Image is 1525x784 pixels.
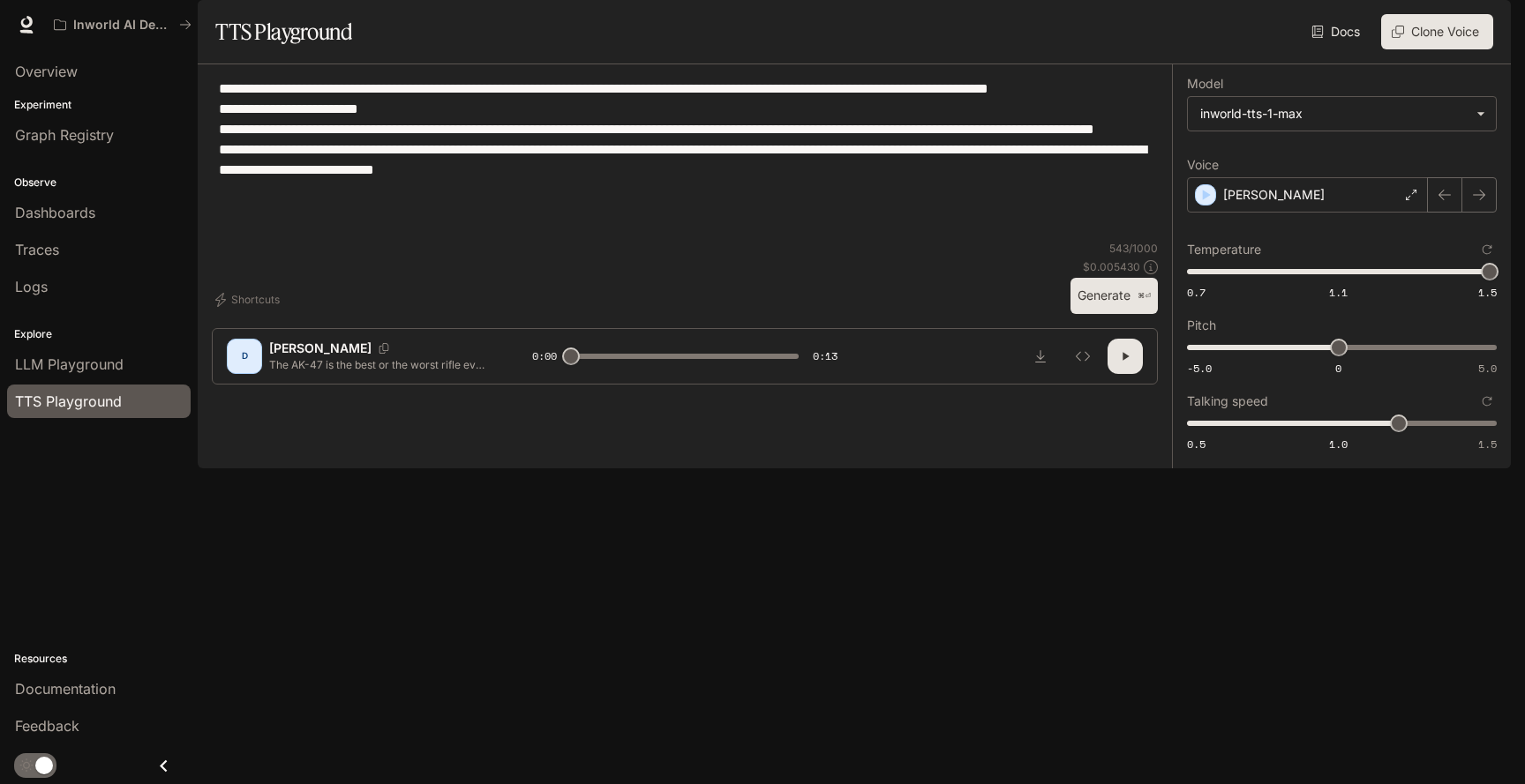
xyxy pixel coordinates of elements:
[1188,97,1496,131] div: inworld-tts-1-max
[73,18,172,33] p: Inworld AI Demos
[1187,159,1219,171] p: Voice
[1187,78,1223,90] p: Model
[1478,437,1497,452] span: 1.5
[1071,278,1158,314] button: Generate⌘⏎
[1187,395,1268,407] p: Talking speed
[269,357,490,372] p: The AK-47 is the best or the worst rifle ever depending on who you talk to… Designed in [GEOGRAPH...
[215,14,352,49] h1: TTS Playground
[1023,339,1058,374] button: Download audio
[1187,243,1261,256] p: Temperature
[1381,14,1493,49] button: Clone Voice
[1478,285,1497,300] span: 1.5
[269,340,372,357] p: [PERSON_NAME]
[1329,285,1348,300] span: 1.1
[1335,361,1341,376] span: 0
[813,347,838,365] span: 0:13
[1477,392,1497,411] button: Reset to default
[1187,437,1206,452] span: 0.5
[372,343,396,354] button: Copy Voice ID
[1223,186,1325,204] p: [PERSON_NAME]
[1308,14,1367,49] a: Docs
[1200,105,1468,123] div: inworld-tts-1-max
[1187,319,1216,332] p: Pitch
[1187,285,1206,300] span: 0.7
[1138,291,1151,302] p: ⌘⏎
[532,347,557,365] span: 0:00
[1477,240,1497,259] button: Reset to default
[1478,361,1497,376] span: 5.0
[1065,339,1101,374] button: Inspect
[1329,437,1348,452] span: 1.0
[212,286,287,314] button: Shortcuts
[230,342,259,370] div: D
[46,7,199,42] button: All workspaces
[1187,361,1212,376] span: -5.0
